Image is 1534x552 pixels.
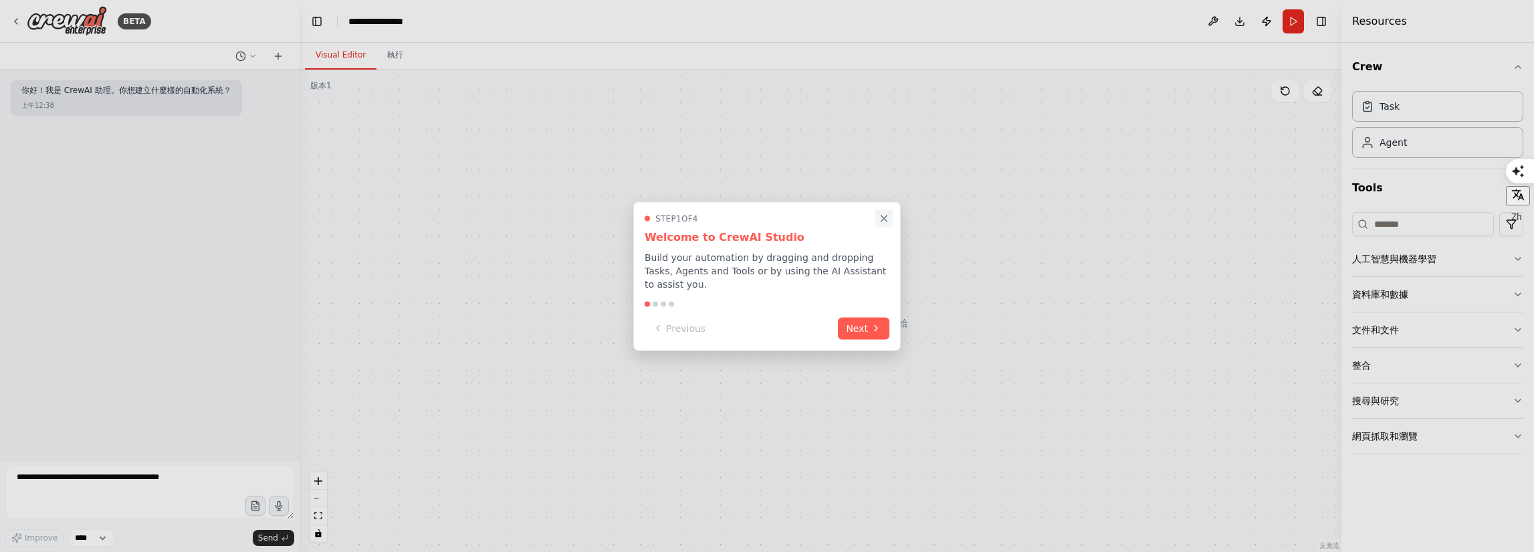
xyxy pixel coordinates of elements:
[838,317,889,339] button: Next
[875,209,893,227] button: Close walkthrough
[308,12,326,31] button: Hide left sidebar
[645,317,714,339] button: Previous
[655,213,698,223] span: Step 1 of 4
[645,229,889,245] h3: Welcome to CrewAI Studio
[645,250,889,290] p: Build your automation by dragging and dropping Tasks, Agents and Tools or by using the AI Assista...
